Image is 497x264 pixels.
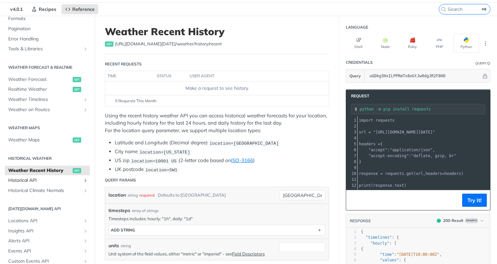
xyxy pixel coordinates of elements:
[346,235,356,240] div: 2
[346,123,357,129] div: 2
[5,34,90,44] a: Error Handling
[346,159,357,165] div: 8
[5,14,90,24] a: Formats
[361,241,396,246] span: : [
[349,73,361,79] span: Query
[346,252,356,257] div: 5
[73,137,81,143] span: get
[115,157,329,164] li: US zip (2-letter code based on )
[72,6,95,12] span: Reference
[346,241,356,246] div: 3
[400,34,425,53] button: Ruby
[5,135,90,145] a: Weather Mapsget
[483,40,488,46] svg: More ellipsis
[83,188,88,193] button: Show subpages for Historical Climate Normals
[83,178,88,183] button: Show subpages for Historical API
[8,86,71,93] span: Realtime Weather
[434,217,487,224] button: 200200-ResultExample
[105,112,329,134] p: Using the recent history weather API you can access historical weather forecasts for your locatio...
[115,166,329,173] li: UK postcode
[359,142,383,146] span: {
[346,141,357,147] div: 5
[346,257,356,263] div: 6
[108,242,119,249] label: units
[8,218,81,224] span: Locations API
[5,44,90,54] a: Tools & LibrariesShow subpages for Tools & Libraries
[139,150,190,155] span: location=[US_STATE]
[346,69,365,83] button: Query
[83,97,88,102] button: Show subpages for Weather Timelines
[108,207,130,214] span: timesteps
[465,218,478,223] span: Example
[158,190,226,200] div: Defaults to [GEOGRAPHIC_DATA]
[480,6,488,12] kbd: ⌘K
[111,228,135,232] div: ADD string
[454,34,479,53] button: Python
[105,41,113,47] span: get
[346,153,357,159] div: 7
[487,62,490,65] i: Information
[8,177,81,184] span: Historical API
[5,156,90,161] h2: Historical Weather
[73,87,81,92] span: get
[475,61,490,66] div: QueryInformation
[346,34,371,53] button: Shell
[346,229,356,235] div: 1
[359,183,371,188] span: print
[5,125,90,131] h2: Weather Maps
[83,107,88,112] button: Show subpages for Weather on Routes
[368,130,371,134] span: =
[132,208,159,214] div: array of strings
[444,171,461,176] span: headers
[349,195,359,205] button: Copy to clipboard
[5,186,90,196] a: Historical Climate NormalsShow subpages for Historical Climate Normals
[8,26,88,32] span: Pagination
[232,251,265,256] a: Field Descriptors
[105,61,142,67] div: Recent Requests
[346,246,356,252] div: 4
[346,24,368,30] div: Language
[5,166,90,176] a: Weather Recent Historyget
[475,61,486,66] div: Query
[8,76,71,83] span: Weather Forecast
[5,246,90,256] a: Events APIShow subpages for Events API
[359,118,373,123] span: import
[366,235,391,240] span: "timelines"
[378,142,380,146] span: =
[83,249,88,254] button: Show subpages for Events API
[346,171,357,177] div: 10
[359,148,435,152] span: : ,
[5,176,90,185] a: Historical APIShow subpages for Historical API
[108,190,126,200] label: location
[359,154,456,158] span: :
[427,34,452,53] button: PHP
[359,142,376,146] span: headers
[5,236,90,246] a: Alerts APIShow subpages for Alerts API
[361,247,363,251] span: {
[373,130,435,134] span: "[URL][DOMAIN_NAME][DATE]"
[360,107,485,111] input: Request instructions
[346,60,373,65] div: Credentials
[8,228,81,234] span: Insights API
[359,171,463,176] span: . ( , )
[361,229,363,234] span: {
[108,216,325,222] p: Timesteps includes: hourly: "1h", daily: "1d"
[8,238,81,244] span: Alerts API
[368,154,409,158] span: "accept-encoding"
[407,171,414,176] span: get
[346,165,357,171] div: 9
[8,46,81,52] span: Tools & Libraries
[105,71,154,82] th: time
[28,4,60,14] a: Recipes
[131,158,177,163] span: location=10001 US
[359,159,361,164] span: }
[416,171,423,176] span: url
[5,75,90,84] a: Weather Forecastget
[366,69,482,83] input: apikey
[209,141,279,146] span: location=[GEOGRAPHIC_DATA]
[462,194,487,207] button: Try It!
[346,135,357,141] div: 4
[83,218,88,224] button: Show subpages for Locations API
[411,154,456,158] span: "deflate, gzip, br"
[39,6,56,12] span: Recipes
